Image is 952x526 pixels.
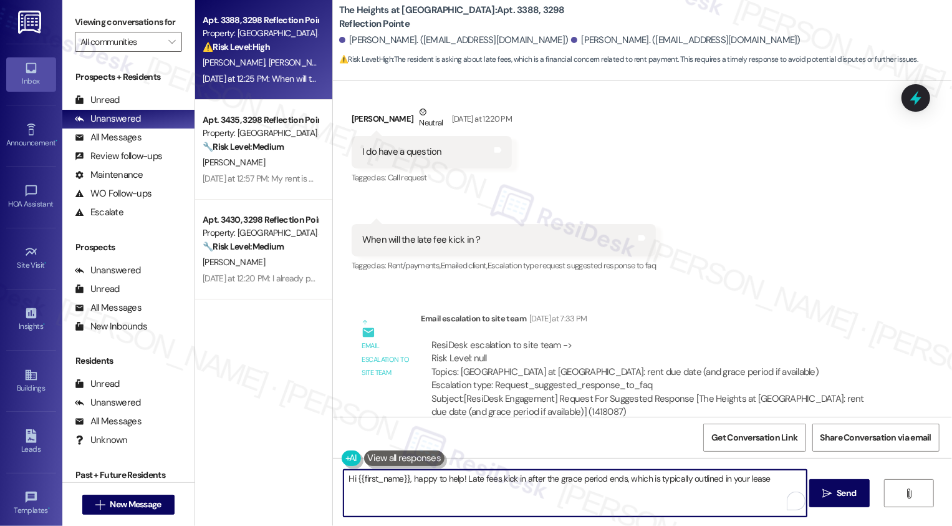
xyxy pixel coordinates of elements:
span: Escalation type request suggested response to faq [488,260,656,271]
img: ResiDesk Logo [18,11,44,34]
div: Unanswered [75,264,141,277]
i:  [822,489,832,499]
div: Email escalation to site team [421,312,890,329]
span: [PERSON_NAME] [268,57,330,68]
span: Rent/payments , [388,260,441,271]
div: Unanswered [75,396,141,409]
a: Buildings [6,364,56,398]
a: Site Visit • [6,241,56,275]
div: Tagged as: [352,168,512,187]
a: Leads [6,426,56,459]
a: HOA Assistant [6,180,56,214]
div: Property: [GEOGRAPHIC_DATA] at [GEOGRAPHIC_DATA] [203,27,318,40]
div: Apt. 3435, 3298 Reflection Pointe [203,114,318,127]
span: Share Conversation via email [820,431,931,444]
span: [PERSON_NAME] [203,157,265,168]
div: New Inbounds [75,320,147,333]
span: • [43,320,45,329]
div: Unanswered [75,112,141,125]
i:  [95,500,105,510]
button: Share Conversation via email [812,424,940,452]
div: Email escalation to site team [362,339,410,379]
b: The Heights at [GEOGRAPHIC_DATA]: Apt. 3388, 3298 Reflection Pointe [339,4,589,31]
div: [DATE] at 12:20 PM: I already paid it this morning [203,273,374,284]
button: New Message [82,495,175,515]
div: [PERSON_NAME] [352,105,512,136]
div: Escalate [75,206,123,219]
div: Maintenance [75,168,143,182]
div: Tagged as: [352,256,656,275]
a: Templates • [6,487,56,520]
div: All Messages [75,301,142,314]
div: [DATE] at 7:33 PM [526,312,587,325]
div: Unread [75,377,120,391]
i:  [168,37,175,47]
button: Get Conversation Link [703,424,805,452]
div: Apt. 3388, 3298 Reflection Pointe [203,14,318,27]
div: Apt. 3430, 3298 Reflection Pointe [203,213,318,226]
strong: 🔧 Risk Level: Medium [203,141,284,152]
span: [PERSON_NAME] [203,256,265,268]
div: I do have a question [362,145,442,158]
button: Send [809,479,870,507]
div: WO Follow-ups [75,187,151,200]
span: : The resident is asking about late fees, which is a financial concern related to rent payment. T... [339,53,918,66]
span: [PERSON_NAME] [203,57,269,68]
span: Emailed client , [441,260,488,271]
div: Neutral [416,105,445,132]
div: Past + Future Residents [62,469,195,482]
strong: ⚠️ Risk Level: High [339,54,393,64]
span: • [45,259,47,268]
a: Insights • [6,303,56,336]
span: Call request [388,172,427,183]
span: New Message [110,498,161,511]
a: Inbox [6,57,56,91]
div: Unread [75,94,120,107]
div: Prospects [62,241,195,254]
div: Unknown [75,434,128,447]
div: ResiDesk escalation to site team -> Risk Level: null Topics: [GEOGRAPHIC_DATA] at [GEOGRAPHIC_DAT... [431,339,880,392]
div: When will the late fee kick in ? [362,233,481,246]
div: All Messages [75,131,142,144]
strong: 🔧 Risk Level: Medium [203,241,284,252]
div: Subject: [ResiDesk Engagement] Request For Suggested Response [The Heights at [GEOGRAPHIC_DATA]: ... [431,392,880,419]
div: Unread [75,283,120,296]
span: • [48,504,50,513]
div: [PERSON_NAME]. ([EMAIL_ADDRESS][DOMAIN_NAME]) [339,34,569,47]
div: [DATE] at 12:20 PM [449,112,512,125]
span: Send [837,487,856,500]
span: Get Conversation Link [711,431,797,444]
div: [DATE] at 12:25 PM: When will the late fee kick in ? [203,73,380,84]
label: Viewing conversations for [75,12,182,32]
i:  [904,489,913,499]
strong: ⚠️ Risk Level: High [203,41,270,52]
div: [DATE] at 12:57 PM: My rent is paid already [203,173,355,184]
div: [PERSON_NAME]. ([EMAIL_ADDRESS][DOMAIN_NAME]) [571,34,801,47]
div: All Messages [75,415,142,428]
div: Prospects + Residents [62,71,195,84]
input: All communities [80,32,162,52]
div: Property: [GEOGRAPHIC_DATA] at [GEOGRAPHIC_DATA] [203,127,318,140]
div: Property: [GEOGRAPHIC_DATA] at [GEOGRAPHIC_DATA] [203,226,318,240]
textarea: To enrich screen reader interactions, please activate Accessibility in Grammarly extension settings [344,470,807,517]
div: Review follow-ups [75,150,162,163]
span: • [55,137,57,145]
div: Residents [62,354,195,368]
